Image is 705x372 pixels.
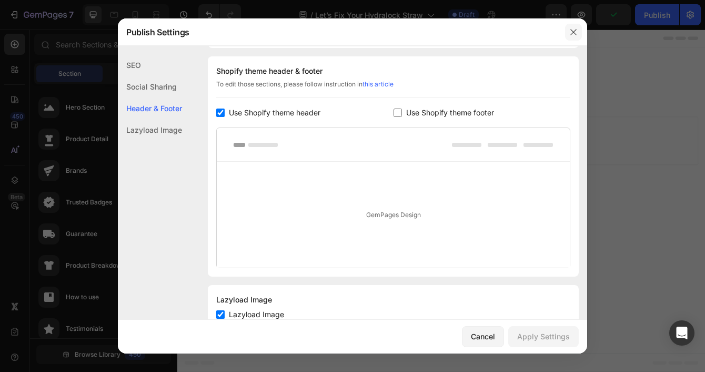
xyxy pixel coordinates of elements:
div: Choose templates [203,122,266,133]
div: Cancel [471,331,495,342]
span: Add section [291,99,341,110]
span: Lazyload Image [229,308,284,321]
div: Lazyload Image [118,119,182,141]
div: SEO [118,54,182,76]
button: Cancel [462,326,504,347]
span: inspired by CRO experts [197,135,269,145]
div: Open Intercom Messenger [669,320,694,346]
span: then drag & drop elements [354,135,432,145]
span: Use Shopify theme footer [406,106,494,119]
span: Use Shopify theme header [229,106,320,119]
div: To edit those sections, please follow instruction in [216,80,570,98]
div: Generate layout [285,122,340,133]
div: Social Sharing [118,76,182,97]
div: Header & Footer [118,97,182,119]
span: from URL or image [284,135,340,145]
button: Apply Settings [508,326,579,347]
div: Shopify theme header & footer [216,65,570,77]
div: GemPages Design [217,162,570,268]
div: Publish Settings [118,18,560,46]
div: Apply Settings [517,331,570,342]
div: Add blank section [362,122,426,133]
a: this article [362,80,394,88]
div: Lazyload Image [216,293,570,306]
